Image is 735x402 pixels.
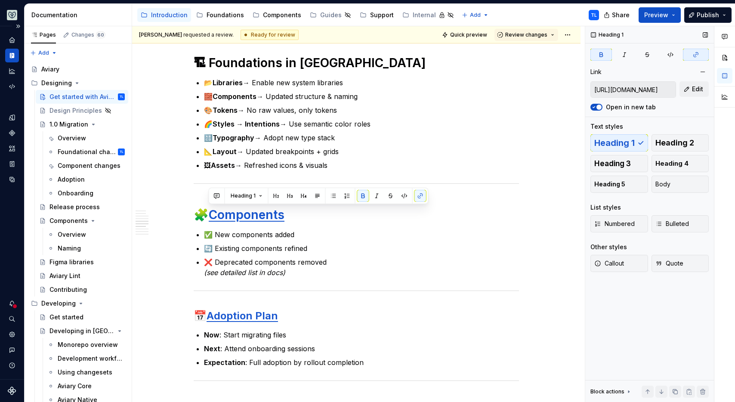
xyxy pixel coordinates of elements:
a: Aviary Core [44,379,128,393]
a: Component changes [44,159,128,173]
div: Designing [41,79,72,87]
div: Aviary [41,65,59,74]
a: Components [5,126,19,140]
a: Get started with Aviary 1.0TL [36,90,128,104]
p: : Attend onboarding sessions [204,343,519,354]
span: Heading 5 [594,180,625,189]
div: Page tree [137,6,457,24]
div: Block actions [590,386,632,398]
div: Components [49,216,88,225]
strong: Next [204,344,220,353]
a: Get started [36,310,128,324]
button: Numbered [590,215,648,232]
div: Guides [320,11,342,19]
span: requested a review. [139,31,234,38]
a: Analytics [5,64,19,78]
a: Aviary Lint [36,269,128,283]
span: Add [470,12,481,19]
div: TL [120,93,123,101]
div: Design Principles [49,106,102,115]
span: Callout [594,259,624,268]
div: Monorepo overview [58,340,118,349]
strong: Expectation [204,358,245,367]
a: Adoption Plan [207,309,278,322]
button: Preview [639,7,681,23]
label: Open in new tab [606,103,656,111]
span: Review changes [505,31,547,38]
span: 60 [96,31,105,38]
button: Contact support [5,343,19,357]
button: Add [459,9,491,21]
div: Development workflow [58,354,123,363]
button: Body [652,176,709,193]
a: Storybook stories [5,157,19,171]
h1: 🏗 Foundations in [GEOGRAPHIC_DATA] [194,55,519,71]
span: Heading 4 [655,159,689,168]
div: List styles [590,203,621,212]
div: Changes [71,31,105,38]
a: Release process [36,200,128,214]
button: Expand sidebar [12,20,24,32]
a: Overview [44,228,128,241]
a: Support [356,8,397,22]
div: Block actions [590,388,624,395]
div: TL [120,148,123,156]
a: Using changesets [44,365,128,379]
div: TL [591,12,597,19]
span: Heading 1 [231,192,256,199]
button: Search ⌘K [5,312,19,326]
span: Quick preview [450,31,487,38]
a: Assets [5,142,19,155]
div: Foundational changes [58,148,116,156]
a: Overview [44,131,128,145]
div: Figma libraries [49,258,94,266]
div: Internal [413,11,436,19]
div: Component changes [58,161,120,170]
div: Components [263,11,301,19]
strong: 🧩 [194,207,209,222]
div: Get started with Aviary 1.0 [49,93,116,101]
span: Share [612,11,630,19]
div: Settings [5,328,19,341]
span: Edit [692,85,703,93]
a: Design tokens [5,111,19,124]
button: Bulleted [652,215,709,232]
div: Documentation [31,11,128,19]
a: Data sources [5,173,19,186]
p: 🎨 → No raw values, only tokens [204,105,519,115]
svg: Supernova Logo [8,387,16,395]
a: Home [5,33,19,47]
button: Heading 2 [652,134,709,152]
div: Developing [28,297,128,310]
strong: Components [213,92,256,101]
div: Pages [31,31,56,38]
button: Notifications [5,297,19,310]
div: Aviary Core [58,382,92,390]
a: Documentation [5,49,19,62]
a: Introduction [137,8,191,22]
span: Preview [644,11,668,19]
button: Publish [684,7,732,23]
span: Bulleted [655,220,689,228]
div: Release process [49,203,100,211]
a: Code automation [5,80,19,93]
strong: Components [209,207,284,222]
p: : Full adoption by rollout completion [204,357,519,368]
span: Add [38,49,49,56]
div: Support [370,11,394,19]
a: Components [36,214,128,228]
a: Contributing [36,283,128,297]
p: 📐 → Updated breakpoints + grids [204,146,519,157]
button: Review changes [494,29,558,41]
a: Foundational changesTL [44,145,128,159]
div: Link [590,68,602,76]
span: [PERSON_NAME] [139,31,182,38]
p: ❌ Deprecated components removed [204,257,519,278]
a: Aviary [28,62,128,76]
